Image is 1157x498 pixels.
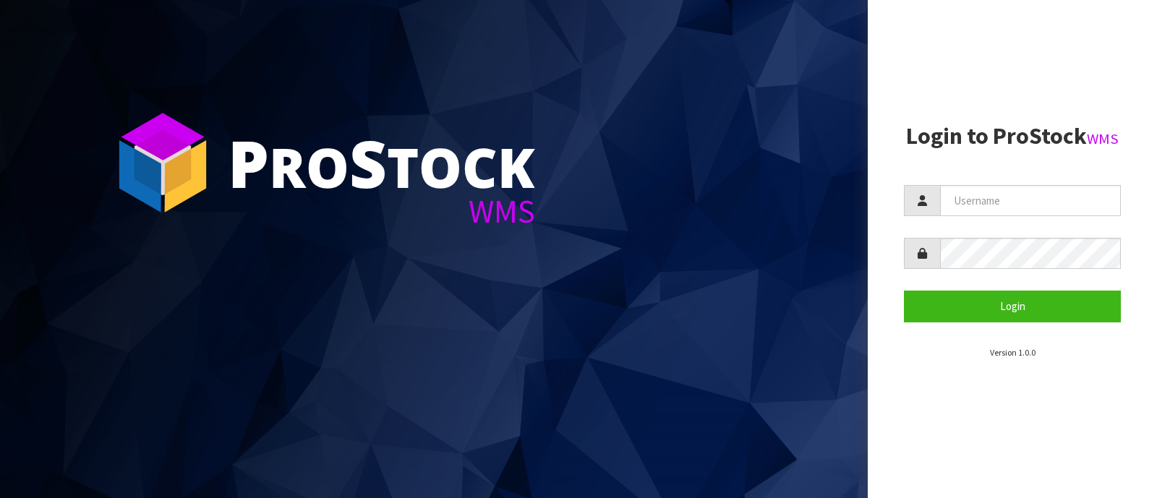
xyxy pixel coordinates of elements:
div: WMS [228,195,535,228]
span: S [349,119,387,207]
span: P [228,119,269,207]
button: Login [904,291,1121,322]
div: ro tock [228,130,535,195]
h2: Login to ProStock [904,124,1121,149]
img: ProStock Cube [108,108,217,217]
input: Username [940,185,1121,216]
small: Version 1.0.0 [990,347,1036,358]
small: WMS [1087,129,1119,148]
